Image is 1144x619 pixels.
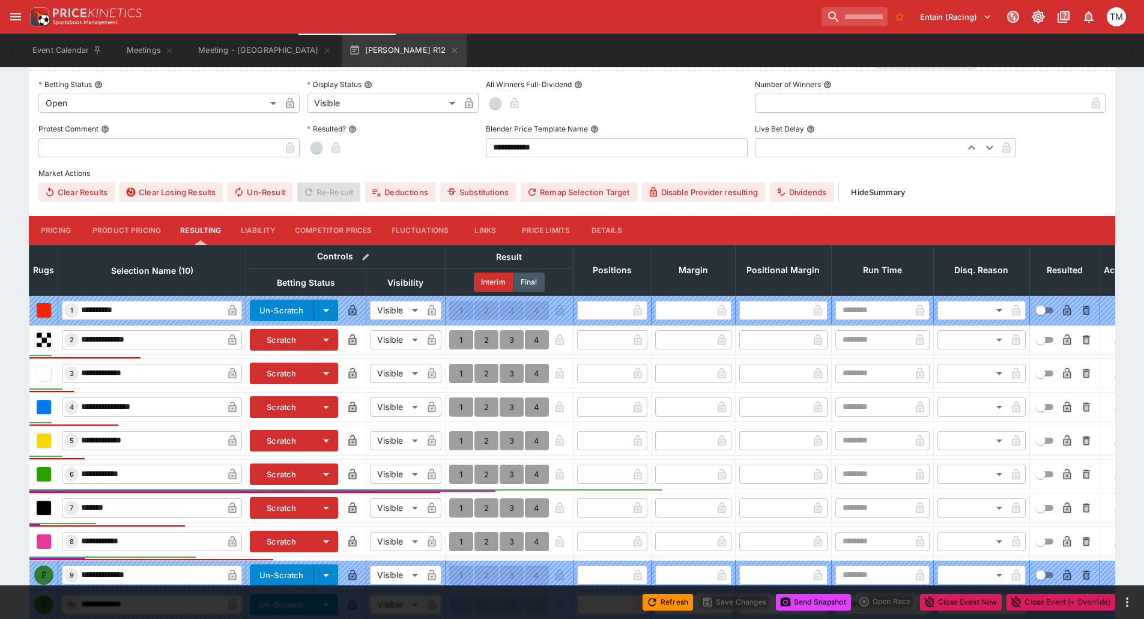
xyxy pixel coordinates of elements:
button: Scratch [250,396,314,418]
th: Positional Margin [735,245,831,295]
button: open drawer [5,6,26,28]
button: 4 [525,330,549,349]
button: 3 [500,431,524,450]
th: Result [445,245,573,268]
button: [PERSON_NAME] R12 [342,34,467,67]
button: Remap Selection Target [521,183,637,202]
button: Betting Status [94,80,103,89]
button: Meeting - Addington [191,34,339,67]
th: Rugs [29,245,58,295]
th: Disq. Reason [933,245,1029,295]
button: Interim [474,273,513,292]
button: Un-Result [228,183,292,202]
button: Resulting [171,216,231,245]
button: Resulted? [348,125,357,133]
button: Meetings [112,34,189,67]
button: 3 [500,397,524,417]
div: split button [856,593,915,610]
div: Visible [307,94,459,113]
div: Visible [370,532,422,551]
button: Un-Scratch [250,300,314,321]
button: 2 [474,431,498,450]
button: 4 [525,397,549,417]
th: Resulted [1029,245,1100,295]
button: Close Event (+ Override) [1006,594,1115,611]
button: Display Status [364,80,372,89]
div: Tristan Matheson [1107,7,1126,26]
button: Number of Winners [823,80,832,89]
button: 3 [500,465,524,484]
button: Fluctuations [382,216,459,245]
button: Pricing [29,216,83,245]
button: Un-Scratch [250,564,314,586]
p: Betting Status [38,79,92,89]
button: more [1120,595,1134,609]
button: 2 [474,330,498,349]
div: Visible [370,465,422,484]
img: Sportsbook Management [53,20,118,25]
button: Details [580,216,634,245]
button: No Bookmarks [890,7,909,26]
button: Competitor Prices [285,216,382,245]
th: Margin [651,245,735,295]
button: 1 [449,465,473,484]
p: Live Bet Delay [755,124,804,134]
span: 7 [67,504,76,512]
button: 1 [449,397,473,417]
button: Refresh [643,594,693,611]
p: Number of Winners [755,79,821,89]
button: 1 [449,498,473,518]
span: 1 [68,306,76,315]
button: 4 [525,532,549,551]
button: Scratch [250,463,314,485]
button: Blender Price Template Name [590,125,599,133]
button: Select Tenant [913,7,999,26]
span: 5 [67,436,76,445]
button: Scratch [250,497,314,519]
button: 4 [525,364,549,383]
button: Documentation [1053,6,1074,28]
button: 2 [474,364,498,383]
button: Scratch [250,531,314,552]
span: 8 [67,537,76,546]
button: Tristan Matheson [1103,4,1130,30]
button: Bulk edit [358,249,374,265]
button: Notifications [1078,6,1100,28]
button: Deductions [365,183,435,202]
button: 4 [525,431,549,450]
button: Live Bet Delay [807,125,815,133]
button: Close Event Now [920,594,1002,611]
button: Clear Results [38,183,115,202]
img: PriceKinetics [53,8,142,17]
button: Protest Comment [101,125,109,133]
button: Toggle light/dark mode [1027,6,1049,28]
p: Resulted? [307,124,346,134]
th: Controls [246,245,446,268]
span: Visibility [374,276,437,290]
button: 2 [474,397,498,417]
span: Betting Status [264,276,348,290]
button: Event Calendar [25,34,109,67]
p: All Winners Full-Dividend [486,79,572,89]
span: 3 [67,369,76,378]
button: 1 [449,364,473,383]
div: Visible [370,397,422,417]
p: Blender Price Template Name [486,124,588,134]
label: Market Actions [38,165,1106,183]
button: 2 [474,465,498,484]
button: Scratch [250,363,314,384]
button: Links [458,216,512,245]
button: Dividends [770,183,834,202]
img: PriceKinetics Logo [26,5,50,29]
button: Scratch [250,329,314,351]
button: Scratch [250,430,314,451]
button: Disable Provider resulting [642,183,765,202]
button: Substitutions [440,183,516,202]
button: 3 [500,532,524,551]
button: HideSummary [844,183,912,202]
button: 1 [449,532,473,551]
button: Product Pricing [83,216,171,245]
button: 4 [525,465,549,484]
button: 3 [500,364,524,383]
